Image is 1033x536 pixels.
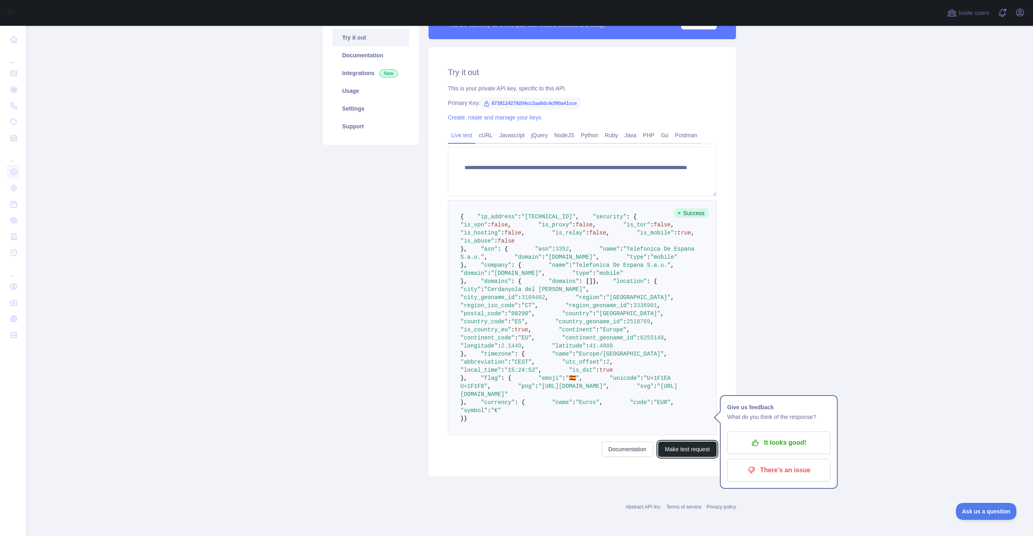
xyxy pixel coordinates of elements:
span: "latitude" [552,343,586,349]
span: "continent_code" [460,335,514,341]
span: , [538,367,542,373]
span: : { [627,214,637,220]
span: "is_hosting" [460,230,501,236]
span: "mobile" [596,270,623,276]
span: "abbreviation" [460,359,508,365]
span: , [606,383,609,389]
span: "mobile" [650,254,678,260]
span: , [691,230,694,236]
span: "unicode" [610,375,640,381]
span: 41.4888 [589,343,613,349]
span: "Cerdanyola del [PERSON_NAME]" [484,286,586,293]
span: "is_abuse" [460,238,494,244]
span: "region_geoname_id" [565,302,630,309]
span: "name" [600,246,620,252]
span: "is_tor" [623,222,650,228]
span: "[TECHNICAL_ID]" [521,214,575,220]
span: : [508,318,511,325]
div: ... [6,48,19,65]
span: , [508,222,511,228]
a: Support [332,117,409,135]
span: , [610,359,613,365]
span: : [596,327,599,333]
span: : { [501,375,511,381]
span: : { [511,262,521,268]
span: : [569,262,572,268]
span: : [487,222,491,228]
span: "[GEOGRAPHIC_DATA]" [596,310,661,317]
span: : [593,310,596,317]
a: Privacy policy [707,504,736,510]
span: "CT" [521,302,535,309]
span: , [579,375,582,381]
span: }, [460,262,467,268]
span: 3336901 [634,302,657,309]
span: : [535,383,538,389]
span: , [627,327,630,333]
span: , [671,222,674,228]
a: Integrations New [332,64,409,82]
span: : [637,335,640,341]
a: Javascript [496,129,528,142]
span: "Europe" [600,327,627,333]
span: , [528,327,531,333]
span: "city_geoname_id" [460,294,518,301]
span: "ES" [511,318,525,325]
span: false [589,230,606,236]
span: "name" [548,262,569,268]
span: : [501,367,504,373]
span: : { [514,351,525,357]
span: }, [460,375,467,381]
span: "[URL][DOMAIN_NAME]" [538,383,606,389]
span: "local_time" [460,367,501,373]
span: , [600,399,603,406]
span: : [572,399,575,406]
span: , [525,318,528,325]
a: NodeJS [551,129,577,142]
div: ... [6,262,19,278]
span: "is_proxy" [538,222,572,228]
span: "ip_address" [477,214,518,220]
span: "currency" [481,399,514,406]
span: New [379,69,398,77]
span: "Euros" [576,399,600,406]
span: "is_mobile" [637,230,674,236]
span: { [460,214,464,220]
span: "flag" [481,375,501,381]
span: "[DOMAIN_NAME]" [491,270,542,276]
span: : [494,238,498,244]
span: "country" [562,310,593,317]
a: Terms of service [666,504,701,510]
span: , [657,302,660,309]
span: true [514,327,528,333]
span: "location" [613,278,647,285]
span: "postal_code" [460,310,504,317]
span: : { [511,278,521,285]
span: "continent_geoname_id" [562,335,637,341]
span: 3352 [555,246,569,252]
span: , [671,262,674,268]
span: : [542,254,545,260]
span: : [620,246,623,252]
a: PHP [640,129,658,142]
span: } [464,415,467,422]
span: , [671,294,674,301]
span: "longitude" [460,343,498,349]
span: : [650,222,654,228]
span: : [504,310,508,317]
span: : [654,383,657,389]
span: }, [593,278,600,285]
span: "Telefonica De Espana S.a.u." [572,262,671,268]
span: , [569,246,572,252]
span: "utc_offset" [562,359,603,365]
span: "continent" [559,327,596,333]
a: Settings [332,100,409,117]
a: Documentation [602,442,653,457]
span: }, [460,351,467,357]
h1: Give us feedback [727,402,830,412]
span: , [545,294,548,301]
span: "EUR" [654,399,671,406]
span: } [460,415,464,422]
a: Java [621,129,640,142]
span: "is_vpn" [460,222,487,228]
